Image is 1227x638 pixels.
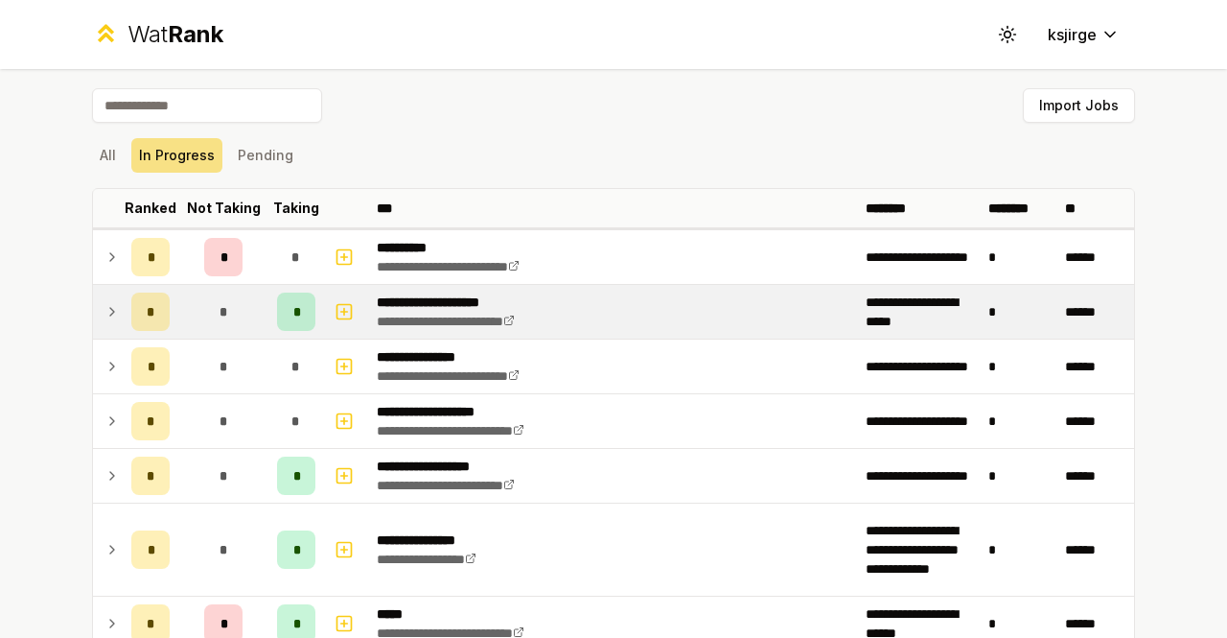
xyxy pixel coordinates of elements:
span: Rank [168,20,223,48]
button: ksjirge [1032,17,1135,52]
div: Wat [127,19,223,50]
button: Import Jobs [1023,88,1135,123]
button: Pending [230,138,301,173]
p: Not Taking [187,199,261,218]
span: ksjirge [1048,23,1097,46]
a: WatRank [92,19,223,50]
p: Ranked [125,199,176,218]
button: All [92,138,124,173]
button: In Progress [131,138,222,173]
p: Taking [273,199,319,218]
